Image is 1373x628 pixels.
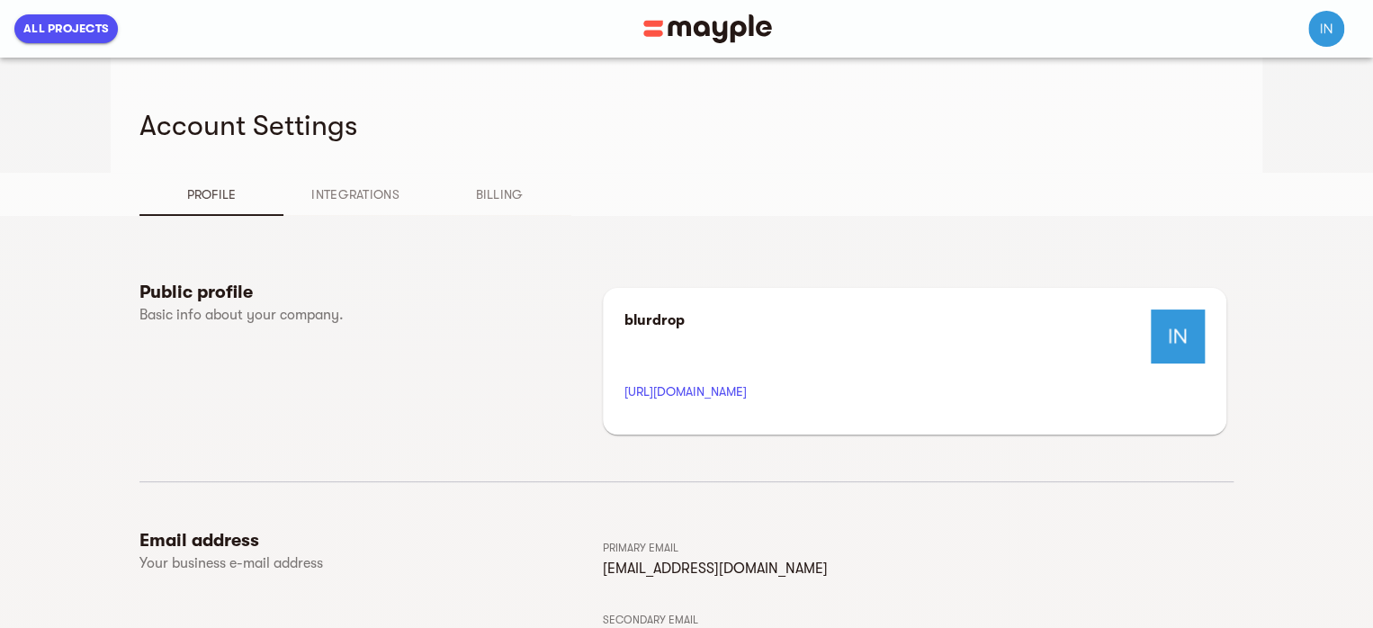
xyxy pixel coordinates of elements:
h4: Account Settings [139,108,1219,144]
span: All Projects [23,18,109,40]
img: Main logo [643,14,772,43]
p: Your business e-mail address [139,552,481,574]
p: [EMAIL_ADDRESS][DOMAIN_NAME] [603,558,1226,579]
button: All Projects [14,14,118,43]
span: PRIMARY EMAIL [603,542,678,554]
p: Basic info about your company. [139,304,481,326]
span: SECONDARY EMAIL [603,614,698,626]
img: project_owning_company_logo_mayple [1151,310,1205,363]
a: [URL][DOMAIN_NAME] [624,384,747,399]
p: blurdrop [624,310,685,331]
span: Profile [150,184,273,205]
span: Billing [438,184,561,205]
h6: Public profile [139,281,596,304]
h6: Email address [139,529,596,552]
span: Integrations [294,184,417,205]
img: 0lUPjo6ZSyxuFwhK5ofm [1308,11,1344,47]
